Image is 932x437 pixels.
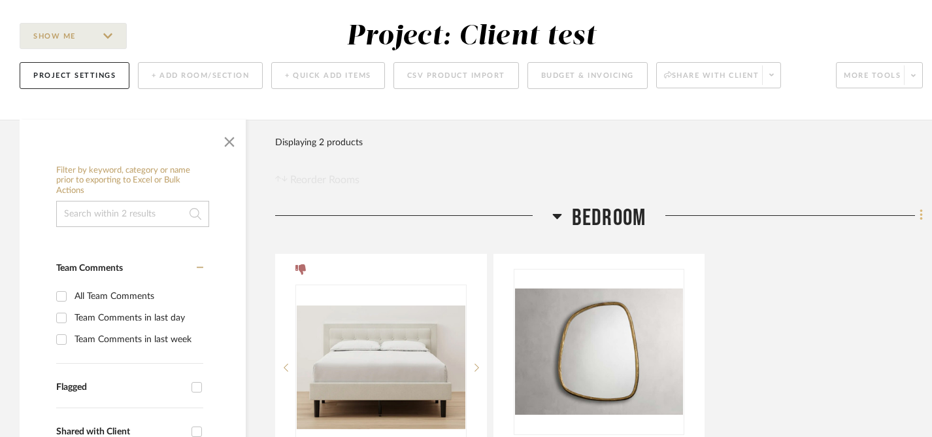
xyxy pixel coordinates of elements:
span: Reorder Rooms [290,172,359,188]
span: Bedroom [572,204,646,232]
div: Flagged [56,382,185,393]
button: Reorder Rooms [275,172,359,188]
button: CSV Product Import [393,62,519,89]
button: Close [216,126,242,152]
button: Budget & Invoicing [527,62,648,89]
button: More tools [836,62,923,88]
button: + Quick Add Items [271,62,385,89]
span: More tools [844,71,901,90]
span: Team Comments [56,264,123,273]
div: Displaying 2 products [275,130,363,156]
div: Project: Client test [346,23,596,50]
button: Share with client [656,62,782,88]
h6: Filter by keyword, category or name prior to exporting to Excel or Bulk Actions [56,166,209,196]
img: Arren Organic Wall Mirror [515,288,684,415]
div: All Team Comments [75,286,200,307]
button: + Add Room/Section [138,62,263,89]
span: Share with client [664,71,759,90]
div: Team Comments in last day [75,307,200,328]
img: Queen Bed Frame with Headboard [297,306,465,429]
div: Team Comments in last week [75,329,200,350]
input: Search within 2 results [56,201,209,227]
button: Project Settings [20,62,129,89]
